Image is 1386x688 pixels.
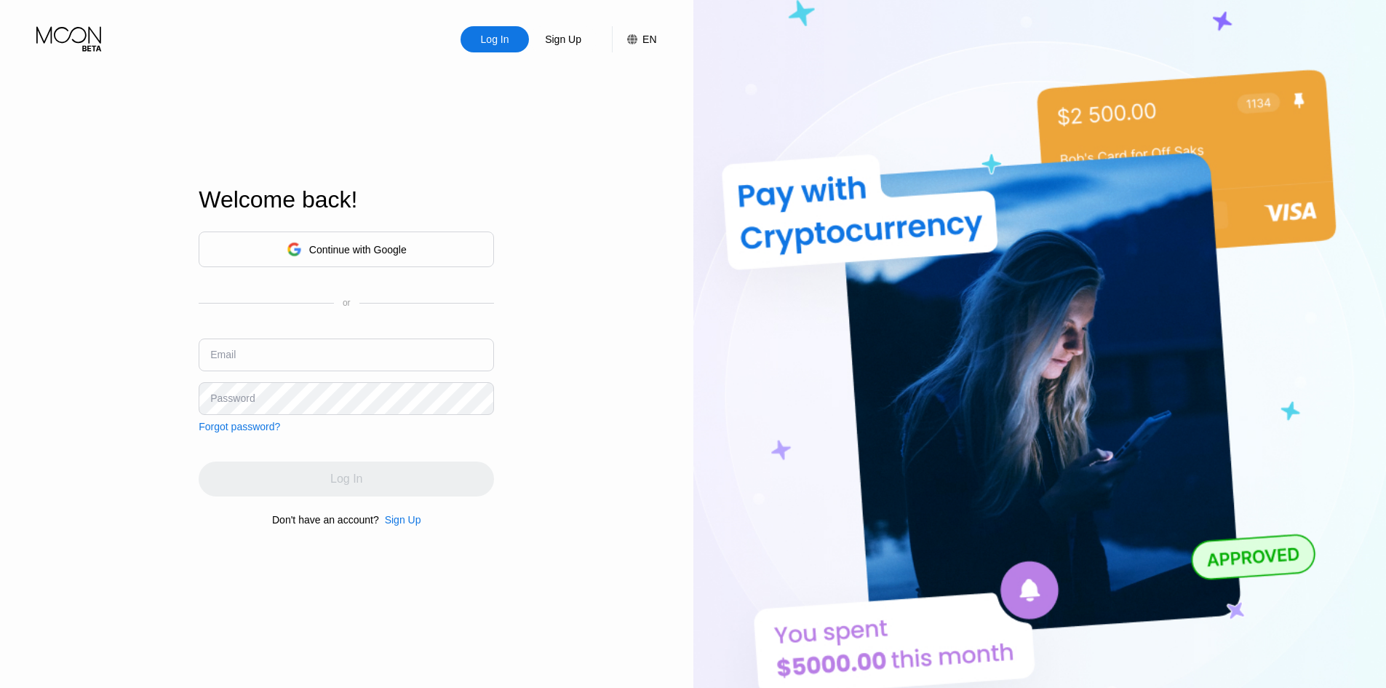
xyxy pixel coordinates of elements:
div: or [343,298,351,308]
div: EN [642,33,656,45]
div: Welcome back! [199,186,494,213]
div: Sign Up [385,514,421,526]
div: Sign Up [529,26,597,52]
div: Log In [461,26,529,52]
div: Log In [479,32,511,47]
div: Forgot password? [199,421,280,432]
div: Continue with Google [199,232,494,267]
div: EN [612,26,656,52]
div: Email [210,349,236,360]
div: Sign Up [543,32,583,47]
div: Sign Up [379,514,421,526]
div: Password [210,392,255,404]
div: Continue with Google [309,244,407,256]
div: Don't have an account? [272,514,379,526]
